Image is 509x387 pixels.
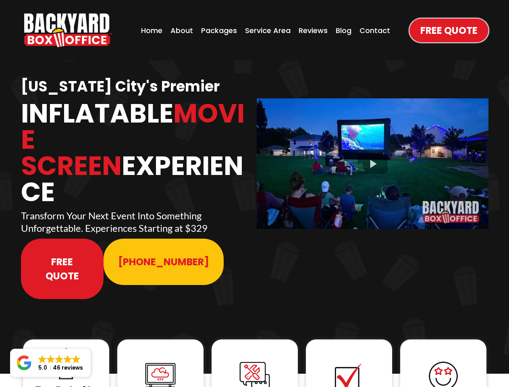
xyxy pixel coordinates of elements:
a: Home [139,23,165,38]
span: Free Quote [420,23,478,37]
a: Free Quote [409,19,488,42]
a: Service Area [243,23,293,38]
a: Blog [333,23,354,38]
a: Free Quote [21,239,104,299]
h1: Inflatable Experience [21,100,253,205]
a: Close GoogleGoogleGoogleGoogleGoogle 5.046 reviews [10,349,91,377]
a: Reviews [296,23,330,38]
p: Transform Your Next Event Into Something Unforgettable. Experiences Starting at $329 [21,209,253,234]
span: Movie Screen [21,95,245,184]
a: Contact [357,23,393,38]
a: About [168,23,195,38]
img: Backyard Box Office [24,13,112,47]
a: Packages [199,23,239,38]
span: [PHONE_NUMBER] [118,255,209,269]
h1: [US_STATE] City's Premier [21,77,253,96]
a: 913-214-1202 [104,239,224,285]
span: Free Quote [35,255,89,283]
a: https://www.backyardboxoffice.com [24,13,112,47]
